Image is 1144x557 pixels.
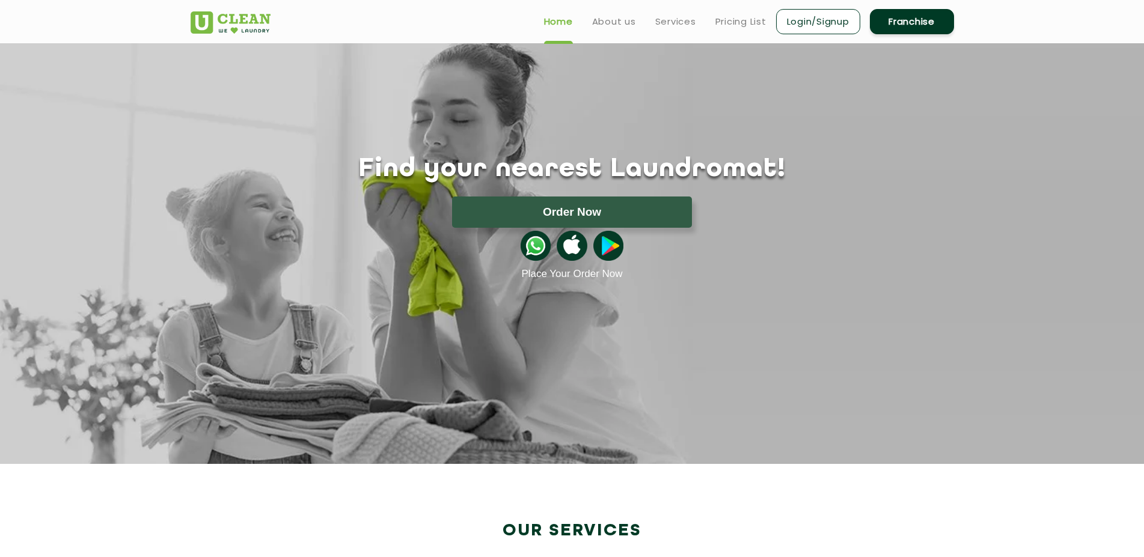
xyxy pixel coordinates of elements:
img: playstoreicon.png [593,231,623,261]
img: apple-icon.png [557,231,587,261]
h2: Our Services [191,521,954,541]
a: Services [655,14,696,29]
a: Pricing List [715,14,766,29]
button: Order Now [452,196,692,228]
img: whatsappicon.png [521,231,551,261]
a: Login/Signup [776,9,860,34]
img: UClean Laundry and Dry Cleaning [191,11,271,34]
a: Place Your Order Now [521,268,622,280]
h1: Find your nearest Laundromat! [182,154,963,184]
a: About us [592,14,636,29]
a: Home [544,14,573,29]
a: Franchise [870,9,954,34]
